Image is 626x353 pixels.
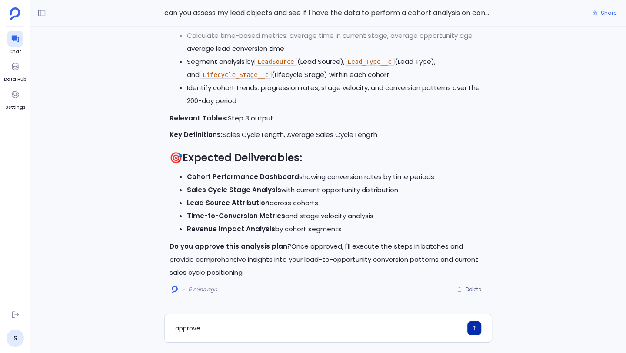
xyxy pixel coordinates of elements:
[7,330,24,347] a: S
[587,7,622,19] button: Share
[451,283,487,296] button: Delete
[183,150,302,165] strong: Expected Deliverables:
[187,55,487,81] li: Segment analysis by (Lead Source), (Lead Type), and (Lifecycle Stage) within each cohort
[164,7,492,19] span: can you assess my lead objects and see if I have the data to perform a cohort analysis on convers...
[187,224,275,233] strong: Revenue Impact Analysis
[187,210,487,223] li: and stage velocity analysis
[170,242,291,251] strong: Do you approve this analysis plan?
[187,81,487,107] li: Identify cohort trends: progression rates, stage velocity, and conversion patterns over the 200-d...
[187,172,299,181] strong: Cohort Performance Dashboard
[200,71,272,79] code: Lifecycle_Stage__c
[170,130,223,139] strong: Key Definitions:
[170,112,487,125] p: Step 3 output
[188,286,217,293] span: 5 mins ago
[5,87,25,111] a: Settings
[175,324,462,333] textarea: approve
[187,211,285,220] strong: Time-to-Conversion Metrics
[187,196,487,210] li: across cohorts
[254,58,297,66] code: LeadSource
[187,185,281,194] strong: Sales Cycle Stage Analysis
[170,150,487,165] h2: 🎯
[170,113,228,123] strong: Relevant Tables:
[345,58,395,66] code: Lead_Type__c
[466,286,481,293] span: Delete
[187,170,487,183] li: showing conversion rates by time periods
[170,240,487,279] p: Once approved, I'll execute the steps in batches and provide comprehensive insights into your lea...
[4,59,26,83] a: Data Hub
[172,286,178,294] img: logo
[187,223,487,236] li: by cohort segments
[7,48,23,55] span: Chat
[7,31,23,55] a: Chat
[601,10,616,17] span: Share
[5,104,25,111] span: Settings
[187,183,487,196] li: with current opportunity distribution
[187,198,270,207] strong: Lead Source Attribution
[4,76,26,83] span: Data Hub
[170,128,487,141] p: Sales Cycle Length, Average Sales Cycle Length
[10,7,20,20] img: petavue logo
